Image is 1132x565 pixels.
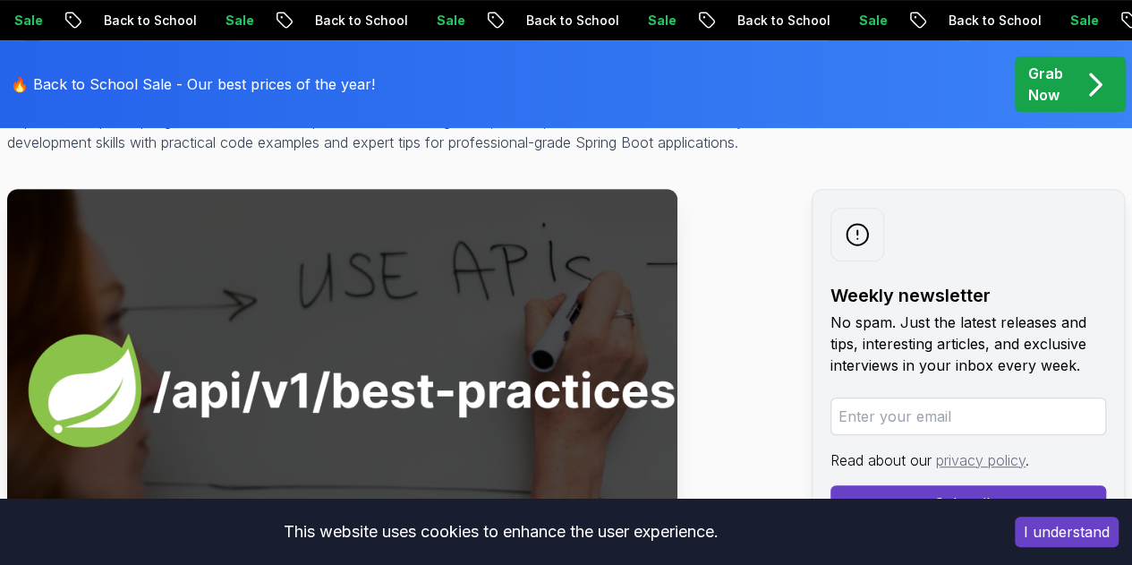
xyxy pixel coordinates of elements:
[7,110,809,153] p: Explore the top 10 Spring Boot REST API best practices for creating clean, secure, and scalable A...
[837,12,894,30] p: Sale
[1028,63,1063,106] p: Grab Now
[1015,517,1119,547] button: Accept cookies
[203,12,260,30] p: Sale
[293,12,414,30] p: Back to School
[1048,12,1105,30] p: Sale
[81,12,203,30] p: Back to School
[504,12,626,30] p: Back to School
[414,12,472,30] p: Sale
[715,12,837,30] p: Back to School
[830,485,1106,521] button: Subscribe
[830,312,1106,376] p: No spam. Just the latest releases and tips, interesting articles, and exclusive interviews in you...
[626,12,683,30] p: Sale
[926,12,1048,30] p: Back to School
[830,398,1106,435] input: Enter your email
[13,512,988,552] div: This website uses cookies to enhance the user experience.
[11,73,375,95] p: 🔥 Back to School Sale - Our best prices of the year!
[936,451,1026,469] a: privacy policy
[830,283,1106,308] h2: Weekly newsletter
[830,449,1106,471] p: Read about our .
